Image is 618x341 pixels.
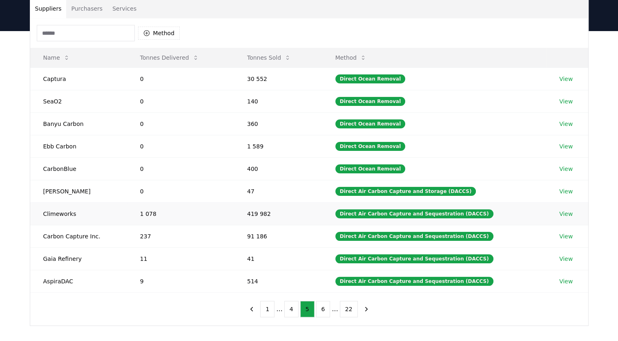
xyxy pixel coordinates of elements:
[127,202,234,225] td: 1 078
[30,202,127,225] td: Climeworks
[127,112,234,135] td: 0
[234,135,322,157] td: 1 589
[559,97,573,105] a: View
[332,304,338,314] li: ...
[138,27,180,40] button: Method
[127,180,234,202] td: 0
[241,49,297,66] button: Tonnes Sold
[559,187,573,195] a: View
[260,301,274,317] button: 1
[245,301,259,317] button: previous page
[127,270,234,292] td: 9
[335,232,493,241] div: Direct Air Carbon Capture and Sequestration (DACCS)
[335,119,406,128] div: Direct Ocean Removal
[559,210,573,218] a: View
[284,301,299,317] button: 4
[127,225,234,247] td: 237
[335,74,406,83] div: Direct Ocean Removal
[234,67,322,90] td: 30 552
[559,75,573,83] a: View
[30,157,127,180] td: CarbonBlue
[335,254,493,263] div: Direct Air Carbon Capture and Sequestration (DACCS)
[127,67,234,90] td: 0
[234,157,322,180] td: 400
[335,164,406,173] div: Direct Ocean Removal
[559,120,573,128] a: View
[234,90,322,112] td: 140
[30,135,127,157] td: Ebb Carbon
[234,180,322,202] td: 47
[335,209,493,218] div: Direct Air Carbon Capture and Sequestration (DACCS)
[134,49,205,66] button: Tonnes Delivered
[276,304,282,314] li: ...
[30,90,127,112] td: SeaO2
[30,225,127,247] td: Carbon Capture Inc.
[127,247,234,270] td: 11
[127,157,234,180] td: 0
[234,247,322,270] td: 41
[234,225,322,247] td: 91 186
[316,301,330,317] button: 6
[30,180,127,202] td: [PERSON_NAME]
[300,301,315,317] button: 5
[559,277,573,285] a: View
[30,270,127,292] td: AspiraDAC
[234,202,322,225] td: 419 982
[559,165,573,173] a: View
[340,301,358,317] button: 22
[335,97,406,106] div: Direct Ocean Removal
[335,142,406,151] div: Direct Ocean Removal
[234,270,322,292] td: 514
[559,142,573,150] a: View
[359,301,373,317] button: next page
[127,90,234,112] td: 0
[37,49,76,66] button: Name
[559,255,573,263] a: View
[335,187,476,196] div: Direct Air Carbon Capture and Storage (DACCS)
[335,277,493,286] div: Direct Air Carbon Capture and Sequestration (DACCS)
[30,67,127,90] td: Captura
[234,112,322,135] td: 360
[30,112,127,135] td: Banyu Carbon
[30,247,127,270] td: Gaia Refinery
[127,135,234,157] td: 0
[329,49,373,66] button: Method
[559,232,573,240] a: View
